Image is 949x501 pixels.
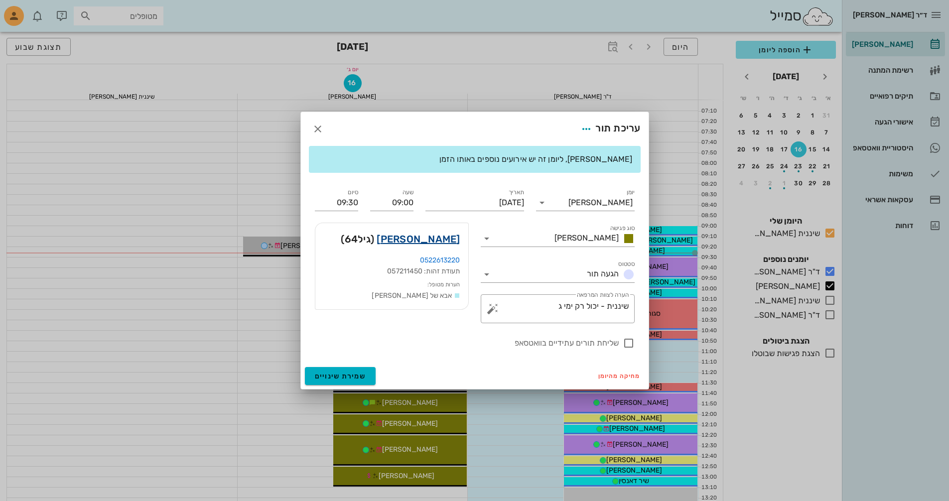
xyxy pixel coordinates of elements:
span: 64 [345,233,358,245]
div: תעודת זהות: 057211450 [323,266,460,277]
label: יומן [626,189,635,196]
div: סטטוסהגעה תור [481,266,635,282]
span: אבא של [PERSON_NAME] [372,291,452,300]
span: שמירת שינויים [315,372,366,380]
span: (גיל ) [341,231,374,247]
a: 0522613220 [420,256,460,264]
div: [PERSON_NAME] [568,198,633,207]
span: [PERSON_NAME], ליומן זה יש אירועים נוספים באותו הזמן [439,154,632,164]
label: הערה לצוות המרפאה [576,291,628,299]
button: מחיקה מהיומן [594,369,645,383]
span: הגעה תור [587,269,619,278]
label: שליחת תורים עתידיים בוואטסאפ [315,338,619,348]
label: תאריך [508,189,524,196]
small: הערות מטופל: [427,281,460,288]
label: שעה [402,189,413,196]
span: מחיקה מהיומן [598,373,641,379]
label: סטטוס [618,260,635,268]
div: עריכת תור [577,120,640,138]
span: [PERSON_NAME] [554,233,619,243]
label: סוג פגישה [610,225,635,232]
a: [PERSON_NAME] [377,231,460,247]
label: סיום [348,189,358,196]
button: שמירת שינויים [305,367,376,385]
div: יומן[PERSON_NAME] [536,195,635,211]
